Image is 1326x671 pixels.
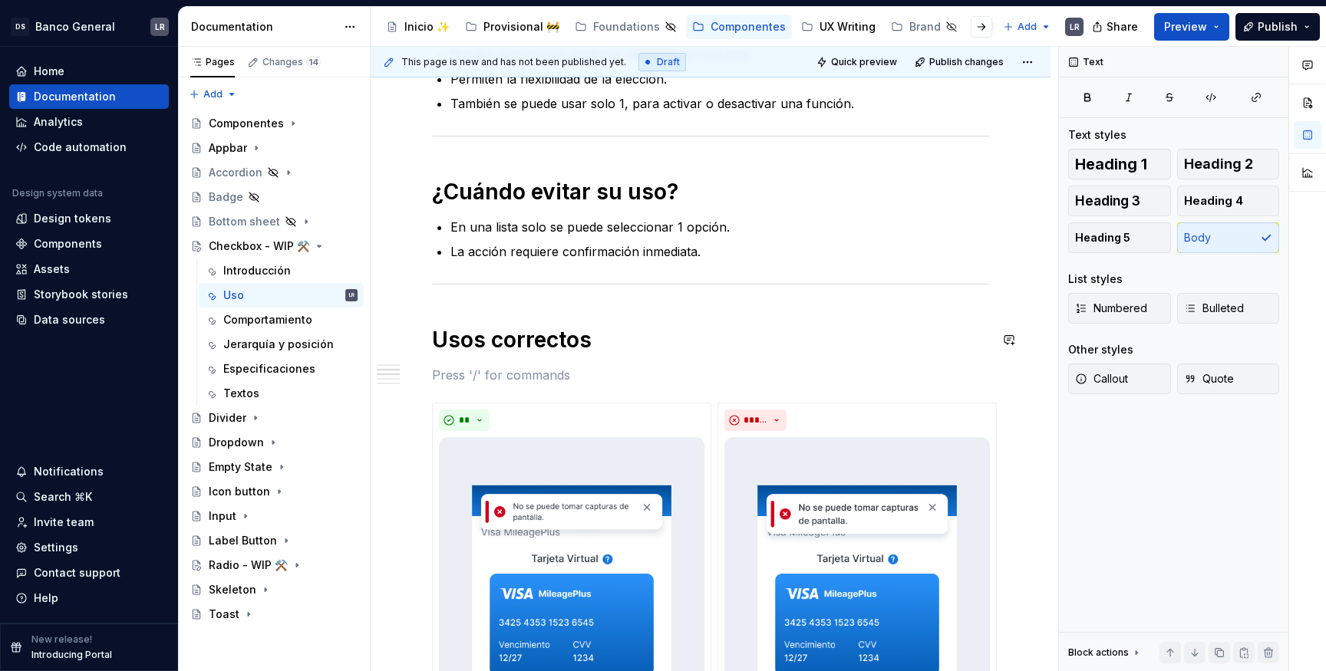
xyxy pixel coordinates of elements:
button: Heading 5 [1068,222,1171,253]
div: UX Writing [820,19,876,35]
button: Publish [1235,13,1320,41]
span: This page is new and has not been published yet. [401,56,626,68]
div: Search ⌘K [34,489,92,505]
span: Heading 1 [1075,156,1147,172]
div: Data sources [34,312,105,327]
a: Assets [9,257,169,281]
div: Settings [34,540,78,555]
a: Documentation [9,84,169,109]
button: Heading 4 [1177,186,1280,216]
div: Documentation [34,89,116,104]
div: Components [34,236,102,252]
span: Draft [657,56,680,68]
div: Home [34,64,64,79]
div: Invite team [34,515,94,530]
span: Add [203,88,223,100]
div: Radio - WIP ⚒️ [209,558,288,573]
p: También se puede usar solo 1, para activar o desactivar una función. [450,94,989,113]
div: Uso [223,288,244,303]
a: Provisional 🚧 [459,15,566,39]
span: Numbered [1075,301,1147,316]
div: Other styles [1068,342,1133,357]
span: Callout [1075,371,1128,386]
p: New release! [31,633,92,646]
div: Design tokens [34,211,111,226]
a: Dropdown [184,430,364,455]
a: UX Writing [795,15,882,39]
div: Skeleton [209,582,256,597]
a: Divider [184,406,364,430]
div: Notifications [34,464,104,479]
a: Badge [184,185,364,209]
div: Changes [262,56,321,68]
div: Textos [223,386,259,401]
div: Page tree [380,12,995,42]
div: Bottom sheet [209,214,280,229]
div: Design system data [12,187,103,199]
button: Numbered [1068,293,1171,324]
a: Foundations [569,15,683,39]
button: Heading 1 [1068,149,1171,179]
a: Appbar [184,136,364,160]
a: Invite team [9,510,169,534]
div: Help [34,590,58,606]
a: Empty State [184,455,364,479]
button: Heading 2 [1177,149,1280,179]
span: 14 [306,56,321,68]
div: Label Button [209,533,277,548]
p: En una lista solo se puede seleccionar 1 opción. [450,218,989,236]
div: Pages [190,56,235,68]
a: Inicio ✨ [380,15,456,39]
div: Banco General [35,19,115,35]
span: Quick preview [831,56,897,68]
div: List styles [1068,271,1123,287]
div: Dropdown [209,435,264,450]
a: Checkbox - WIP ⚒️ [184,234,364,258]
div: Componentes [711,19,786,35]
button: Preview [1154,13,1229,41]
button: Contact support [9,561,169,585]
h1: ¿Cuándo evitar su uso? [432,178,989,206]
div: Comportamiento [223,312,312,327]
div: Contact support [34,565,120,581]
a: Code automation [9,135,169,160]
a: Jerarquía y posición [199,332,364,357]
p: Introducing Portal [31,649,112,661]
div: DS [11,18,29,36]
a: Radio - WIP ⚒️ [184,553,364,577]
div: Analytics [34,114,83,130]
a: Analytics [9,110,169,134]
div: LR [349,288,355,303]
span: Heading 2 [1184,156,1253,172]
p: La acción requiere confirmación inmediata. [450,242,989,261]
a: UsoLR [199,283,364,308]
a: Introducción [199,258,364,283]
div: Page tree [184,111,364,627]
span: Add [1018,21,1037,33]
div: Code automation [34,140,127,155]
div: Especificaciones [223,361,315,377]
a: Home [9,59,169,84]
a: Design tokens [9,206,169,231]
span: Publish changes [929,56,1004,68]
a: Icon button [184,479,364,504]
a: Componentes [184,111,364,136]
div: Badge [209,189,243,205]
a: Input [184,504,364,528]
div: Block actions [1068,646,1129,659]
div: Toast [209,607,239,622]
div: Empty State [209,459,272,475]
button: Callout [1068,363,1171,394]
a: Skeleton [184,577,364,602]
div: Block actions [1068,642,1143,663]
div: Foundations [593,19,660,35]
button: Search ⌘K [9,485,169,509]
span: Heading 5 [1075,230,1130,245]
div: Documentation [191,19,336,35]
div: Brand [909,19,941,35]
a: Accordion [184,160,364,185]
button: Add [184,84,242,105]
button: Help [9,586,169,610]
div: Storybook stories [34,287,128,302]
a: Especificaciones [199,357,364,381]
